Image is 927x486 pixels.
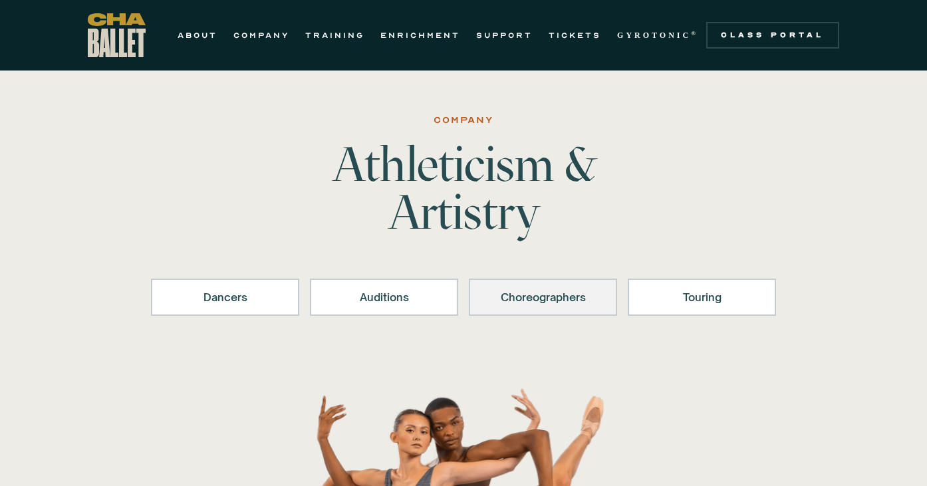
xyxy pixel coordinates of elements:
a: TICKETS [549,27,601,43]
a: SUPPORT [476,27,533,43]
strong: GYROTONIC [617,31,691,40]
div: Dancers [168,289,282,305]
div: Choreographers [486,289,600,305]
sup: ® [691,30,698,37]
div: Touring [645,289,759,305]
div: Company [434,112,493,128]
a: Choreographers [469,279,617,316]
div: Auditions [327,289,441,305]
a: COMPANY [233,27,289,43]
a: ABOUT [178,27,217,43]
a: GYROTONIC® [617,27,698,43]
div: Class Portal [714,30,831,41]
a: Touring [628,279,776,316]
a: ENRICHMENT [380,27,460,43]
a: TRAINING [305,27,364,43]
a: Class Portal [706,22,839,49]
a: home [88,13,146,57]
a: Auditions [310,279,458,316]
a: Dancers [151,279,299,316]
h1: Athleticism & Artistry [256,140,671,236]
